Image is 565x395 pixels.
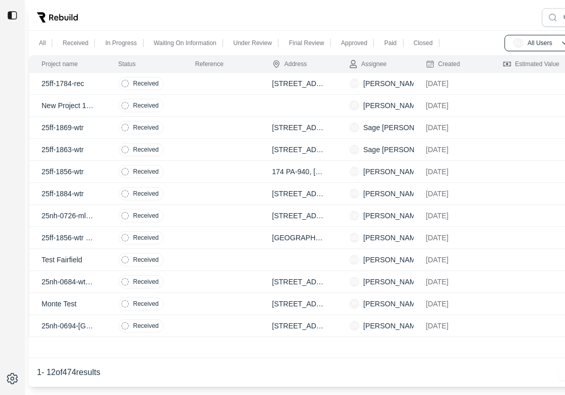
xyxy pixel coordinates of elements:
[233,39,272,47] p: Under Review
[133,212,159,220] p: Received
[349,189,359,199] span: MB
[260,227,337,249] td: [GEOGRAPHIC_DATA]
[364,122,441,133] p: Sage [PERSON_NAME]
[260,73,337,95] td: [STREET_ADDRESS]
[63,39,88,47] p: Received
[426,60,460,68] div: Created
[364,299,422,309] p: [PERSON_NAME]
[42,321,94,331] p: 25nh-0694-[GEOGRAPHIC_DATA]
[349,167,359,177] span: SM
[349,321,359,331] span: DE
[133,256,159,264] p: Received
[364,211,422,221] p: [PERSON_NAME]
[42,144,94,155] p: 25ff-1863-wtr
[364,144,441,155] p: Sage [PERSON_NAME]
[364,167,422,177] p: [PERSON_NAME]
[341,39,367,47] p: Approved
[349,144,359,155] span: SS
[426,122,478,133] p: [DATE]
[349,78,359,89] span: EM
[349,122,359,133] span: SS
[364,233,422,243] p: [PERSON_NAME]
[42,255,94,265] p: Test Fairfield
[42,277,94,287] p: 25nh-0684-wtr Del [PERSON_NAME]
[349,255,359,265] span: MB
[513,38,523,48] span: AU
[349,233,359,243] span: MB
[42,189,94,199] p: 25ff-1884-wtr
[364,277,422,287] p: [PERSON_NAME]
[133,278,159,286] p: Received
[260,293,337,315] td: [STREET_ADDRESS][US_STATE]
[349,100,359,111] span: JR
[414,39,433,47] p: Closed
[364,321,422,331] p: [PERSON_NAME]
[37,12,78,23] img: Rebuild
[42,299,94,309] p: Monte Test
[260,271,337,293] td: [STREET_ADDRESS][PERSON_NAME]
[133,101,159,110] p: Received
[426,233,478,243] p: [DATE]
[364,78,422,89] p: [PERSON_NAME]
[528,39,552,47] p: All Users
[260,117,337,139] td: [STREET_ADDRESS]
[7,10,17,20] img: toggle sidebar
[260,315,337,337] td: [STREET_ADDRESS]
[364,189,422,199] p: [PERSON_NAME]
[133,190,159,198] p: Received
[364,100,422,111] p: [PERSON_NAME]
[426,211,478,221] p: [DATE]
[426,78,478,89] p: [DATE]
[133,168,159,176] p: Received
[133,123,159,132] p: Received
[426,167,478,177] p: [DATE]
[42,233,94,243] p: 25ff-1856-wtr Test
[133,234,159,242] p: Received
[42,122,94,133] p: 25ff-1869-wtr
[260,139,337,161] td: [STREET_ADDRESS][PERSON_NAME]
[195,60,224,68] div: Reference
[42,211,94,221] p: 25nh-0726-mld [PERSON_NAME]
[260,161,337,183] td: 174 PA-940, [GEOGRAPHIC_DATA], PA 18224, [GEOGRAPHIC_DATA]
[42,78,94,89] p: 25ff-1784-rec
[37,366,100,379] p: 1 - 12 of 474 results
[42,167,94,177] p: 25ff-1856-wtr
[133,322,159,330] p: Received
[105,39,136,47] p: In Progress
[426,144,478,155] p: [DATE]
[426,277,478,287] p: [DATE]
[349,277,359,287] span: DE
[426,299,478,309] p: [DATE]
[289,39,324,47] p: Final Review
[39,39,46,47] p: All
[260,183,337,205] td: [STREET_ADDRESS]
[154,39,216,47] p: Waiting On Information
[426,255,478,265] p: [DATE]
[426,321,478,331] p: [DATE]
[349,60,387,68] div: Assignee
[42,60,78,68] div: Project name
[42,100,94,111] p: New Project 108938
[349,211,359,221] span: DE
[133,79,159,88] p: Received
[118,60,136,68] div: Status
[384,39,396,47] p: Paid
[260,205,337,227] td: [STREET_ADDRESS]
[133,145,159,154] p: Received
[133,300,159,308] p: Received
[364,255,422,265] p: [PERSON_NAME]
[426,189,478,199] p: [DATE]
[426,100,478,111] p: [DATE]
[349,299,359,309] span: JR
[503,60,560,68] div: Estimated Value
[272,60,307,68] div: Address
